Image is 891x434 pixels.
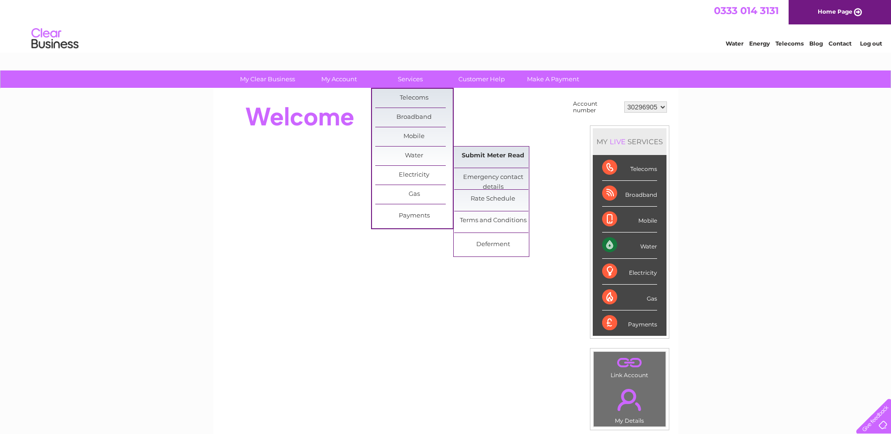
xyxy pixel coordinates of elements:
a: Make A Payment [514,70,592,88]
a: Blog [809,40,823,47]
td: Account number [571,98,622,116]
a: . [596,354,663,371]
a: Customer Help [443,70,520,88]
a: Broadband [375,108,453,127]
div: Broadband [602,181,657,207]
a: Services [372,70,449,88]
a: My Account [300,70,378,88]
a: Payments [375,207,453,225]
div: MY SERVICES [593,128,666,155]
a: Rate Schedule [454,190,532,209]
a: Water [375,147,453,165]
div: Payments [602,310,657,336]
a: Emergency contact details [454,168,532,187]
div: Mobile [602,207,657,232]
a: Terms and Conditions [454,211,532,230]
a: Log out [860,40,882,47]
td: My Details [593,381,666,427]
a: Submit Meter Read [454,147,532,165]
div: Gas [602,285,657,310]
a: My Clear Business [229,70,306,88]
div: Water [602,232,657,258]
a: Contact [829,40,852,47]
a: Gas [375,185,453,204]
a: Electricity [375,166,453,185]
div: Clear Business is a trading name of Verastar Limited (registered in [GEOGRAPHIC_DATA] No. 3667643... [224,5,668,46]
div: LIVE [608,137,628,146]
td: Link Account [593,351,666,381]
img: logo.png [31,24,79,53]
a: Water [726,40,744,47]
div: Electricity [602,259,657,285]
a: Deferment [454,235,532,254]
a: Telecoms [375,89,453,108]
div: Telecoms [602,155,657,181]
a: Mobile [375,127,453,146]
a: Energy [749,40,770,47]
a: 0333 014 3131 [714,5,779,16]
a: . [596,383,663,416]
a: Telecoms [775,40,804,47]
